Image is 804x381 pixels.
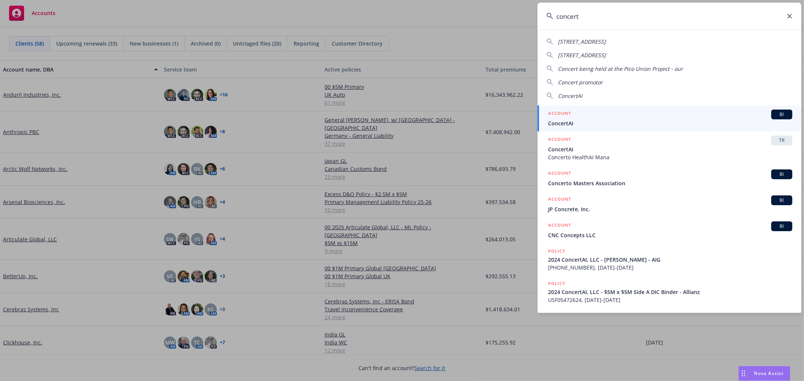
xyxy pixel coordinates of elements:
[538,276,801,308] a: POLICY2024 ConcertAI, LLC - $5M x $5M Side A DIC Binder - AllianzUSF05472624, [DATE]-[DATE]
[548,119,792,127] span: ConcertAI
[548,312,565,320] h5: POLICY
[538,243,801,276] a: POLICY2024 ConcertAI, LLC - [PERSON_NAME] - AIG[PHONE_NUMBER], [DATE]-[DATE]
[548,153,792,161] span: Concerto HealthAI Mana
[538,131,801,165] a: ACCOUNTTRConcertAIConcerto HealthAI Mana
[739,366,748,381] div: Drag to move
[548,136,571,145] h5: ACCOUNT
[548,280,565,287] h5: POLICY
[538,308,801,340] a: POLICY
[774,197,789,204] span: BI
[558,92,582,99] span: ConcertAI
[538,191,801,217] a: ACCOUNTBIJP Concrete, Inc.
[558,38,606,45] span: [STREET_ADDRESS]
[548,288,792,296] span: 2024 ConcertAI, LLC - $5M x $5M Side A DIC Binder - Allianz
[548,110,571,119] h5: ACCOUNT
[548,231,792,239] span: CNC Concepts LLC
[738,366,790,381] button: Nova Assist
[538,217,801,243] a: ACCOUNTBICNC Concepts LLC
[548,221,571,230] h5: ACCOUNT
[548,264,792,271] span: [PHONE_NUMBER], [DATE]-[DATE]
[558,52,606,59] span: [STREET_ADDRESS]
[548,169,571,178] h5: ACCOUNT
[538,105,801,131] a: ACCOUNTBIConcertAI
[538,165,801,191] a: ACCOUNTBIConcerto Masters Association
[548,195,571,204] h5: ACCOUNT
[548,247,565,255] h5: POLICY
[754,370,784,376] span: Nova Assist
[548,296,792,304] span: USF05472624, [DATE]-[DATE]
[548,179,792,187] span: Concerto Masters Association
[548,145,792,153] span: ConcertAI
[774,137,789,144] span: TR
[774,111,789,118] span: BI
[548,205,792,213] span: JP Concrete, Inc.
[774,223,789,230] span: BI
[548,256,792,264] span: 2024 ConcertAI, LLC - [PERSON_NAME] - AIG
[538,3,801,30] input: Search...
[558,79,603,86] span: Concert promotor
[558,65,683,72] span: Concert being held at the Pico Union Project - our
[774,171,789,178] span: BI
